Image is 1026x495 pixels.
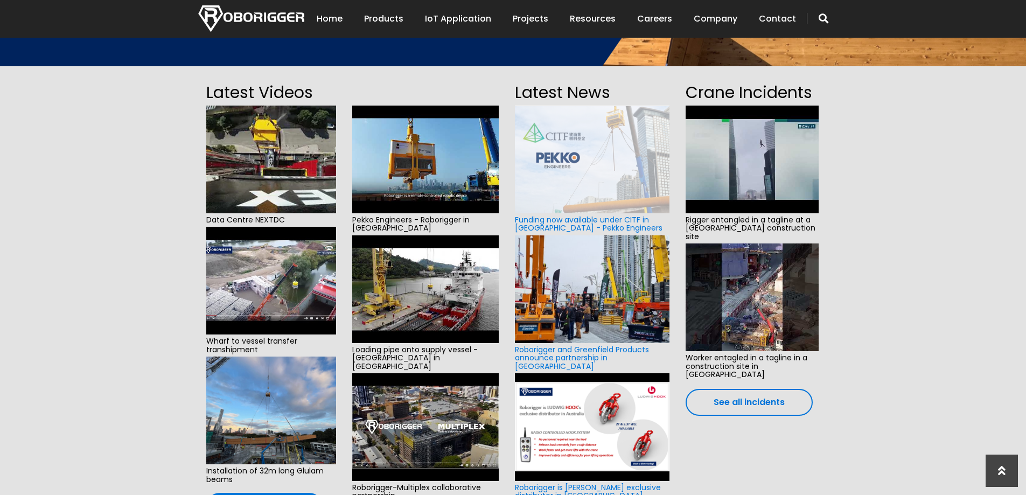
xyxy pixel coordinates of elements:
[352,373,499,481] img: hqdefault.jpg
[352,343,499,373] span: Loading pipe onto supply vessel - [GEOGRAPHIC_DATA] in [GEOGRAPHIC_DATA]
[686,80,819,106] h2: Crane Incidents
[352,106,499,213] img: hqdefault.jpg
[425,2,491,36] a: IoT Application
[206,464,336,486] span: Installation of 32m long Glulam beams
[364,2,403,36] a: Products
[637,2,672,36] a: Careers
[686,243,819,351] img: hqdefault.jpg
[206,80,336,106] h2: Latest Videos
[686,351,819,381] span: Worker entagled in a tagline in a construction site in [GEOGRAPHIC_DATA]
[206,334,336,357] span: Wharf to vessel transfer transhipment
[198,5,304,32] img: Nortech
[513,2,548,36] a: Projects
[206,213,336,227] span: Data Centre NEXTDC
[515,80,669,106] h2: Latest News
[686,389,813,416] a: See all incidents
[206,357,336,464] img: e6f0d910-cd76-44a6-a92d-b5ff0f84c0aa-2.jpg
[686,106,819,213] img: hqdefault.jpg
[759,2,796,36] a: Contact
[352,213,499,235] span: Pekko Engineers - Roborigger in [GEOGRAPHIC_DATA]
[352,235,499,343] img: hqdefault.jpg
[515,214,662,233] a: Funding now available under CITF in [GEOGRAPHIC_DATA] - Pekko Engineers
[694,2,737,36] a: Company
[317,2,343,36] a: Home
[206,106,336,213] img: hqdefault.jpg
[206,227,336,334] img: hqdefault.jpg
[515,344,649,372] a: Roborigger and Greenfield Products announce partnership in [GEOGRAPHIC_DATA]
[686,213,819,243] span: Rigger entangled in a tagline at a [GEOGRAPHIC_DATA] construction site
[570,2,616,36] a: Resources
